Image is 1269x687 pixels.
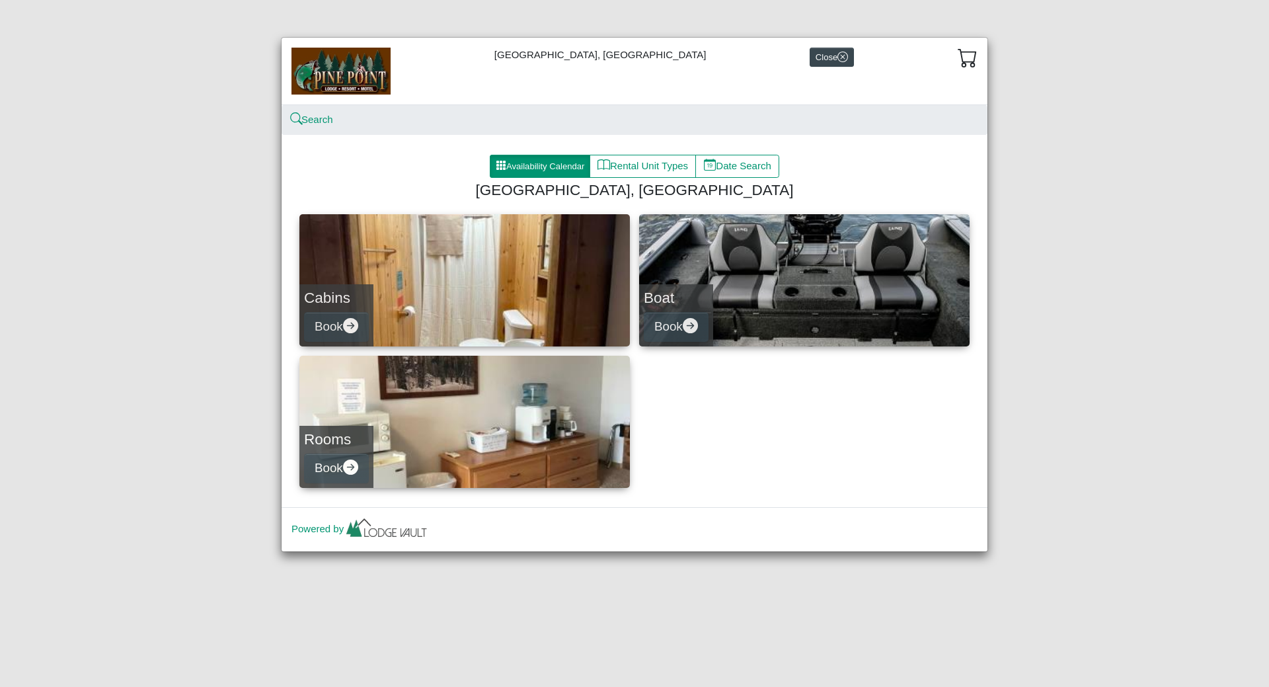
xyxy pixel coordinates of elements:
[305,181,964,199] h4: [GEOGRAPHIC_DATA], [GEOGRAPHIC_DATA]
[344,515,430,544] img: lv-small.ca335149.png
[304,454,369,483] button: Bookarrow right circle fill
[282,38,987,104] div: [GEOGRAPHIC_DATA], [GEOGRAPHIC_DATA]
[291,523,430,534] a: Powered by
[590,155,696,179] button: bookRental Unit Types
[291,114,301,124] svg: search
[597,159,610,171] svg: book
[958,48,978,67] svg: cart
[810,48,854,67] button: Closex circle
[704,159,716,171] svg: calendar date
[695,155,779,179] button: calendar dateDate Search
[343,318,358,333] svg: arrow right circle fill
[837,52,848,62] svg: x circle
[304,430,369,448] h4: Rooms
[644,312,709,342] button: Bookarrow right circle fill
[304,312,369,342] button: Bookarrow right circle fill
[343,460,358,475] svg: arrow right circle fill
[644,289,709,307] h4: Boat
[304,289,369,307] h4: Cabins
[490,155,590,179] button: grid3x3 gap fillAvailability Calendar
[496,160,506,171] svg: grid3x3 gap fill
[291,48,391,94] img: b144ff98-a7e1-49bd-98da-e9ae77355310.jpg
[291,114,333,125] a: searchSearch
[683,318,698,333] svg: arrow right circle fill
